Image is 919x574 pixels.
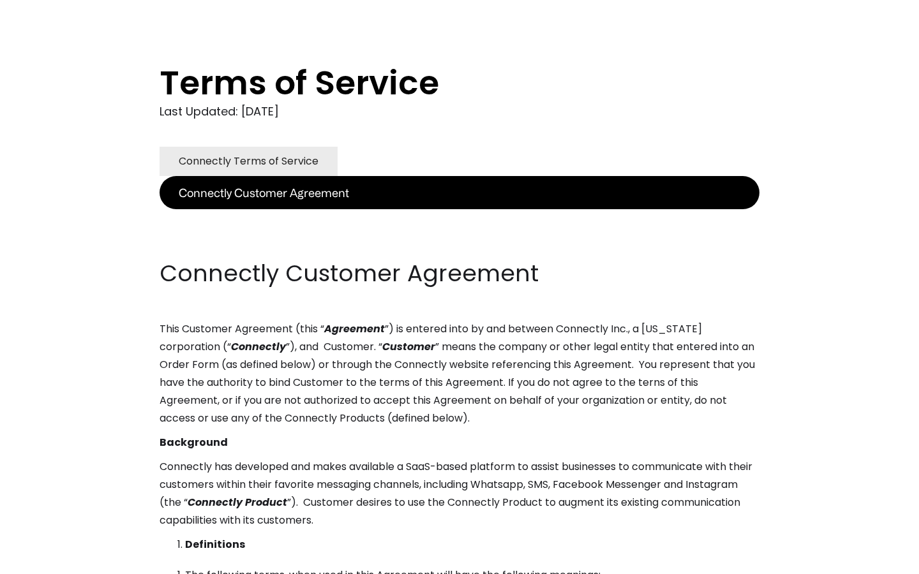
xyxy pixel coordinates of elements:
[179,184,349,202] div: Connectly Customer Agreement
[185,537,245,552] strong: Definitions
[382,339,435,354] em: Customer
[26,552,77,570] ul: Language list
[160,458,759,529] p: Connectly has developed and makes available a SaaS-based platform to assist businesses to communi...
[231,339,286,354] em: Connectly
[160,258,759,290] h2: Connectly Customer Agreement
[160,233,759,251] p: ‍
[324,321,385,336] em: Agreement
[188,495,287,510] em: Connectly Product
[160,320,759,427] p: This Customer Agreement (this “ ”) is entered into by and between Connectly Inc., a [US_STATE] co...
[160,435,228,450] strong: Background
[160,102,759,121] div: Last Updated: [DATE]
[160,209,759,227] p: ‍
[160,64,708,102] h1: Terms of Service
[13,550,77,570] aside: Language selected: English
[179,152,318,170] div: Connectly Terms of Service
